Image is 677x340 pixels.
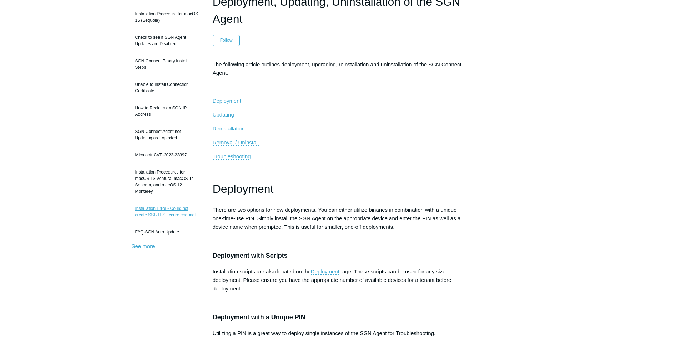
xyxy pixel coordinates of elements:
[213,268,451,292] span: page. These scripts can be used for any size deployment. Please ensure you have the appropriate n...
[213,252,288,259] span: Deployment with Scripts
[132,7,202,27] a: Installation Procedure for macOS 15 (Sequoia)
[132,243,155,249] a: See more
[213,125,245,132] a: Reinstallation
[311,268,339,275] a: Deployment
[213,112,234,118] a: Updating
[213,139,259,146] a: Removal / Uninstall
[213,153,251,160] a: Troubleshooting
[132,225,202,239] a: FAQ-SGN Auto Update
[132,148,202,162] a: Microsoft CVE-2023-23397
[213,268,311,274] span: Installation scripts are also located on the
[213,98,241,104] a: Deployment
[132,125,202,145] a: SGN Connect Agent not Updating as Expected
[132,165,202,198] a: Installation Procedures for macOS 13 Ventura, macOS 14 Sonoma, and macOS 12 Monterey
[213,207,461,230] span: There are two options for new deployments. You can either utilize binaries in combination with a ...
[132,31,202,51] a: Check to see if SGN Agent Updates are Disabled
[132,78,202,98] a: Unable to Install Connection Certificate
[213,182,274,195] span: Deployment
[213,314,305,321] span: Deployment with a Unique PIN
[132,101,202,121] a: How to Reclaim an SGN IP Address
[213,35,240,46] button: Follow Article
[213,330,436,336] span: Utilizing a PIN is a great way to deploy single instances of the SGN Agent for Troubleshooting.
[132,54,202,74] a: SGN Connect Binary Install Steps
[132,202,202,222] a: Installation Error - Could not create SSL/TLS secure channel
[213,61,461,76] span: The following article outlines deployment, upgrading, reinstallation and uninstallation of the SG...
